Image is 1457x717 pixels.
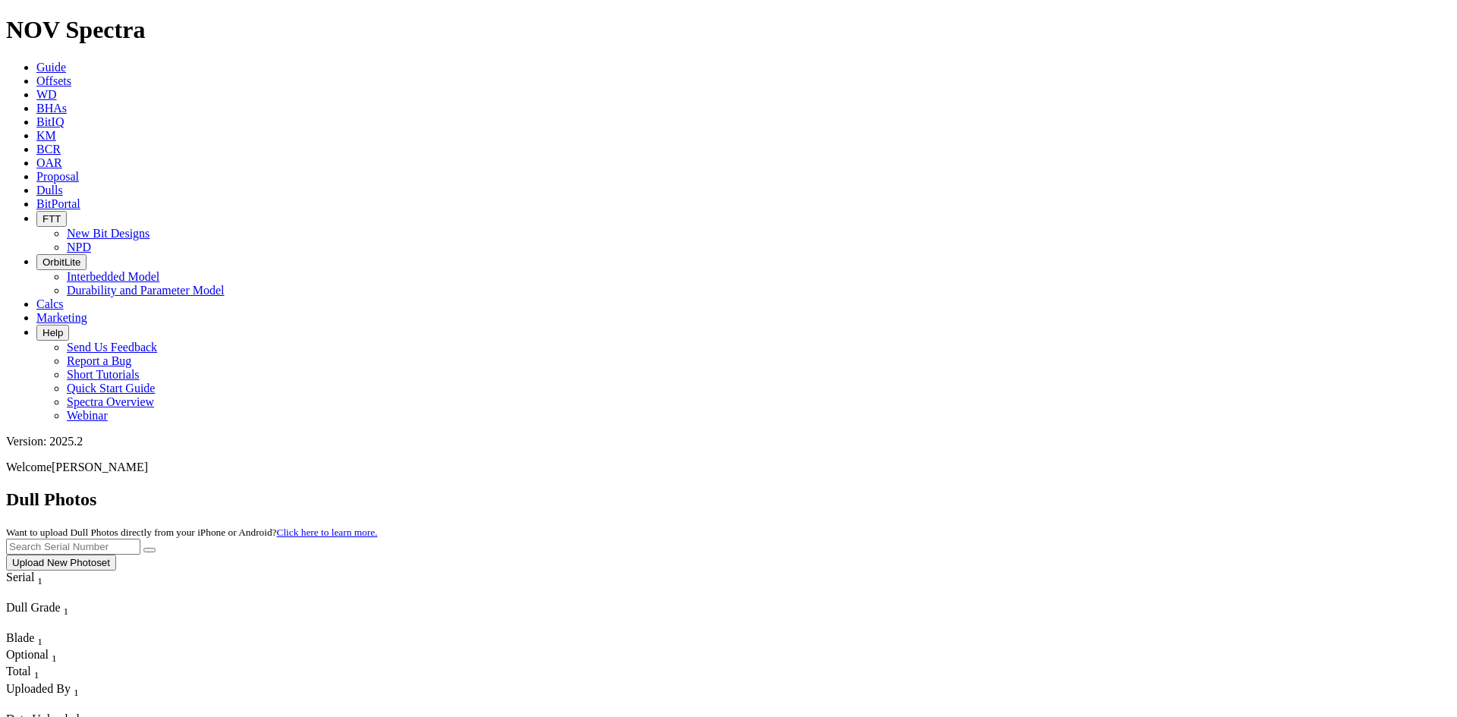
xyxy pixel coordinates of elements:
[6,601,112,618] div: Dull Grade Sort None
[36,156,62,169] a: OAR
[36,311,87,324] a: Marketing
[42,213,61,225] span: FTT
[52,648,57,661] span: Sort None
[34,665,39,678] span: Sort None
[36,197,80,210] a: BitPortal
[52,653,57,664] sub: 1
[36,184,63,197] a: Dulls
[36,297,64,310] a: Calcs
[36,102,67,115] a: BHAs
[6,631,34,644] span: Blade
[6,631,59,648] div: Sort None
[36,88,57,101] a: WD
[6,682,149,699] div: Uploaded By Sort None
[6,435,1451,448] div: Version: 2025.2
[6,699,149,712] div: Column Menu
[42,256,80,268] span: OrbitLite
[36,74,71,87] a: Offsets
[6,648,59,665] div: Optional Sort None
[6,601,112,631] div: Sort None
[6,682,149,712] div: Sort None
[36,115,64,128] a: BitIQ
[36,143,61,156] a: BCR
[6,665,59,681] div: Sort None
[74,682,79,695] span: Sort None
[6,461,1451,474] p: Welcome
[6,571,71,601] div: Sort None
[6,665,59,681] div: Total Sort None
[6,489,1451,510] h2: Dull Photos
[36,61,66,74] a: Guide
[52,461,148,473] span: [PERSON_NAME]
[6,648,49,661] span: Optional
[277,527,378,538] a: Click here to learn more.
[67,270,159,283] a: Interbedded Model
[74,687,79,698] sub: 1
[6,555,116,571] button: Upload New Photoset
[37,575,42,586] sub: 1
[67,227,149,240] a: New Bit Designs
[6,527,377,538] small: Want to upload Dull Photos directly from your iPhone or Android?
[36,129,56,142] a: KM
[37,636,42,647] sub: 1
[67,241,91,253] a: NPD
[6,571,34,583] span: Serial
[36,254,87,270] button: OrbitLite
[37,571,42,583] span: Sort None
[64,601,69,614] span: Sort None
[67,368,140,381] a: Short Tutorials
[36,211,67,227] button: FTT
[6,571,71,587] div: Serial Sort None
[36,170,79,183] a: Proposal
[6,601,61,614] span: Dull Grade
[6,665,31,678] span: Total
[34,670,39,681] sub: 1
[6,618,112,631] div: Column Menu
[67,382,155,395] a: Quick Start Guide
[67,354,131,367] a: Report a Bug
[36,325,69,341] button: Help
[37,631,42,644] span: Sort None
[64,605,69,617] sub: 1
[67,409,108,422] a: Webinar
[67,395,154,408] a: Spectra Overview
[42,327,63,338] span: Help
[6,16,1451,44] h1: NOV Spectra
[67,341,157,354] a: Send Us Feedback
[6,587,71,601] div: Column Menu
[6,682,71,695] span: Uploaded By
[6,631,59,648] div: Blade Sort None
[6,539,140,555] input: Search Serial Number
[6,648,59,665] div: Sort None
[67,284,225,297] a: Durability and Parameter Model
